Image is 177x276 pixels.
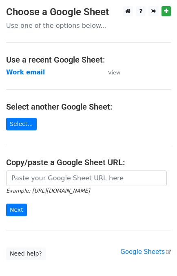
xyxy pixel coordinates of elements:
[6,247,46,260] a: Need help?
[6,118,37,130] a: Select...
[6,6,171,18] h3: Choose a Google Sheet
[120,248,171,256] a: Google Sheets
[6,21,171,30] p: Use one of the options below...
[6,157,171,167] h4: Copy/paste a Google Sheet URL:
[6,102,171,112] h4: Select another Google Sheet:
[6,69,45,76] a: Work email
[6,204,27,216] input: Next
[6,55,171,65] h4: Use a recent Google Sheet:
[100,69,120,76] a: View
[6,188,90,194] small: Example: [URL][DOMAIN_NAME]
[6,171,167,186] input: Paste your Google Sheet URL here
[108,70,120,76] small: View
